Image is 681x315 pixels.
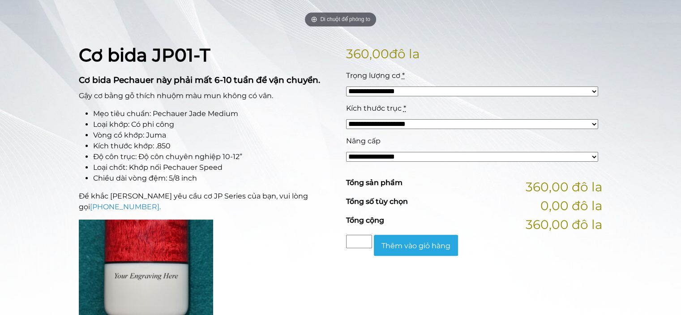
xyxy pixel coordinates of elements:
font: Kích thước trục [346,104,402,112]
button: Thêm vào giỏ hàng [374,235,458,256]
font: Cơ bida Pechauer này phải mất 6-10 tuần để vận chuyển. [79,75,320,85]
font: Loại chốt: Khớp nối Pechauer Speed [93,163,223,172]
font: Độ côn trục: Độ côn chuyên nghiệp 10-12” [93,152,242,161]
font: 360,00 đô la [526,179,603,194]
font: 360,00 đô la [526,217,603,232]
font: Trọng lượng cơ [346,71,400,80]
abbr: yêu cầu [402,71,405,80]
font: Tổng số tùy chọn [346,197,408,206]
a: [PHONE_NUMBER]. [90,203,161,211]
abbr: yêu cầu [403,104,406,112]
input: Số lượng sản phẩm [346,235,372,248]
font: Thêm vào giỏ hàng [381,241,450,250]
font: Mẹo tiêu chuẩn: Pechauer Jade Medium [93,109,238,118]
font: 0,00 đô la [540,198,603,213]
font: 360,00 [346,46,389,61]
font: Cơ bida JP01-T [79,44,210,66]
font: Nâng cấp [346,137,381,145]
font: đô la [389,46,420,61]
font: Kích thước khớp: .850 [93,142,171,150]
font: Gậy cơ bằng gỗ thích nhuộm màu mun không có vân. [79,91,273,100]
font: Tổng sản phẩm [346,178,403,187]
font: Vòng cổ khớp: Juma [93,131,166,139]
font: Chiều dài vòng đệm: 5/8 inch [93,174,197,182]
font: Loại khớp: Có phi công [93,120,174,129]
font: Tổng cộng [346,216,384,224]
font: Để khắc [PERSON_NAME] yêu cầu cơ JP Series của bạn, vui lòng gọi [79,192,308,211]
